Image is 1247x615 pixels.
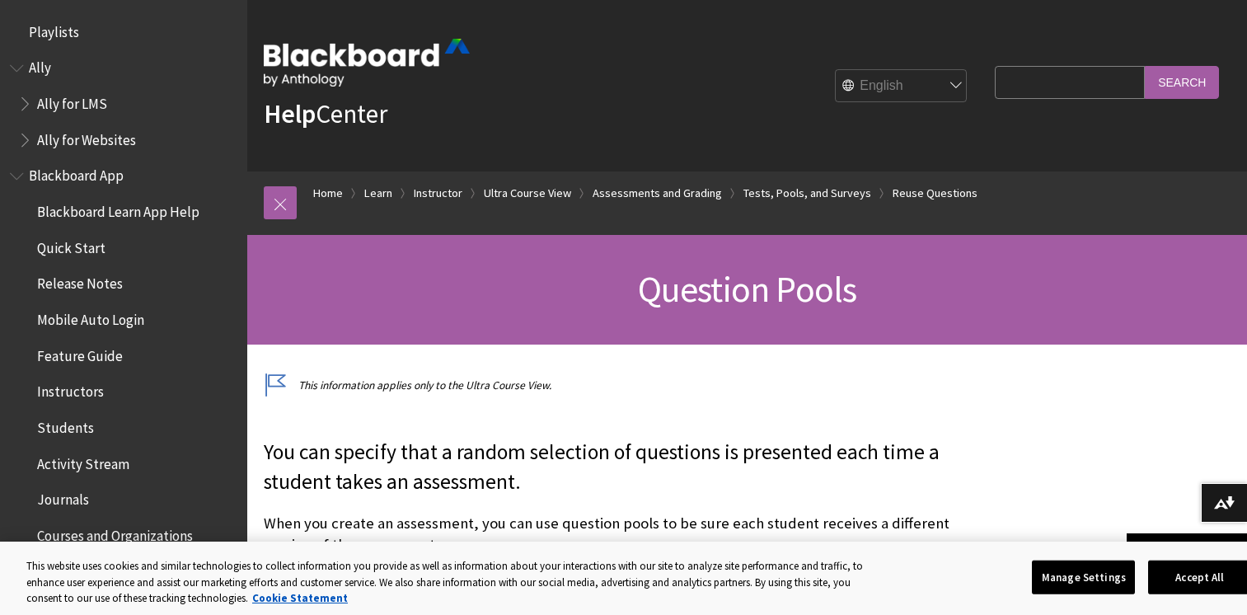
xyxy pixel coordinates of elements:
[264,39,470,87] img: Blackboard by Anthology
[37,306,144,328] span: Mobile Auto Login
[37,90,107,112] span: Ally for LMS
[264,97,316,130] strong: Help
[836,70,968,103] select: Site Language Selector
[29,162,124,185] span: Blackboard App
[264,438,987,497] p: You can specify that a random selection of questions is presented each time a student takes an as...
[29,18,79,40] span: Playlists
[1127,533,1247,564] a: Back to top
[37,378,104,401] span: Instructors
[10,54,237,154] nav: Book outline for Anthology Ally Help
[364,183,392,204] a: Learn
[638,266,857,312] span: Question Pools
[264,97,387,130] a: HelpCenter
[26,558,873,607] div: This website uses cookies and similar technologies to collect information you provide as well as ...
[37,342,123,364] span: Feature Guide
[37,450,129,472] span: Activity Stream
[264,378,987,393] p: This information applies only to the Ultra Course View.
[264,513,987,556] p: When you create an assessment, you can use question pools to be sure each student receives a diff...
[893,183,977,204] a: Reuse Questions
[313,183,343,204] a: Home
[37,522,193,544] span: Courses and Organizations
[1145,66,1219,98] input: Search
[593,183,722,204] a: Assessments and Grading
[10,18,237,46] nav: Book outline for Playlists
[37,198,199,220] span: Blackboard Learn App Help
[29,54,51,77] span: Ally
[37,486,89,509] span: Journals
[414,183,462,204] a: Instructor
[484,183,571,204] a: Ultra Course View
[37,414,94,436] span: Students
[37,126,136,148] span: Ally for Websites
[1032,560,1135,594] button: Manage Settings
[252,591,348,605] a: More information about your privacy, opens in a new tab
[743,183,871,204] a: Tests, Pools, and Surveys
[37,270,123,293] span: Release Notes
[37,234,105,256] span: Quick Start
